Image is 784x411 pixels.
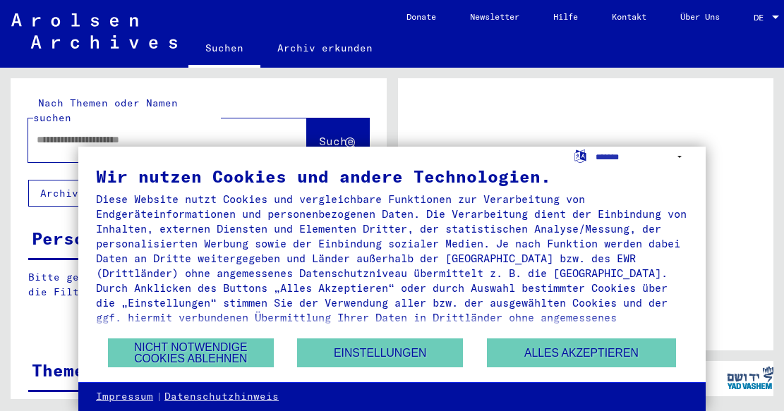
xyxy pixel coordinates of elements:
[188,31,260,68] a: Suchen
[32,357,95,383] div: Themen
[96,390,153,404] a: Impressum
[754,13,769,23] span: DE
[33,97,178,124] mat-label: Nach Themen oder Namen suchen
[487,338,676,367] button: Alles akzeptieren
[596,147,688,167] select: Sprache auswählen
[164,390,279,404] a: Datenschutzhinweis
[297,338,463,367] button: Einstellungen
[307,118,369,162] button: Suche
[573,149,588,162] label: Sprache auswählen
[11,13,177,49] img: Arolsen_neg.svg
[724,360,777,395] img: yv_logo.png
[108,338,274,367] button: Nicht notwendige Cookies ablehnen
[260,31,390,65] a: Archiv erkunden
[319,134,354,148] span: Suche
[96,168,688,185] div: Wir nutzen Cookies und andere Technologien.
[96,192,688,340] div: Diese Website nutzt Cookies und vergleichbare Funktionen zur Verarbeitung von Endgeräteinformatio...
[28,270,368,300] p: Bitte geben Sie einen Suchbegriff ein oder nutzen Sie die Filter, um Suchertreffer zu erhalten.
[28,180,178,207] button: Archival tree units
[32,226,116,251] div: Personen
